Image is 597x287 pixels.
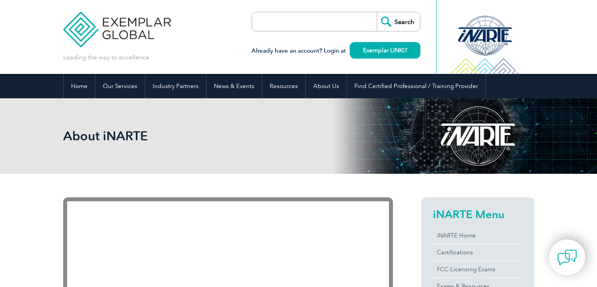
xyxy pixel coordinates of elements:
a: About Us [306,74,347,98]
img: contact-chat.png [557,248,577,267]
h2: About iNARTE [63,130,393,142]
h2: iNARTE Menu [433,208,522,221]
h3: Already have an account? Login at [252,46,420,56]
a: News & Events [206,74,262,98]
a: FCC Licensing Exams [433,261,522,278]
input: Search [377,12,420,31]
img: open_square.png [403,48,407,52]
a: Find Certified Professional / Training Provider [347,74,486,98]
a: Certifications [433,244,522,261]
a: Home [64,74,95,98]
a: Industry Partners [145,74,206,98]
a: iNARTE Home [433,227,522,244]
a: Exemplar LINK [350,42,420,59]
p: Leading the way to excellence [63,53,149,62]
a: Our Services [95,74,145,98]
a: Resources [262,74,305,98]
